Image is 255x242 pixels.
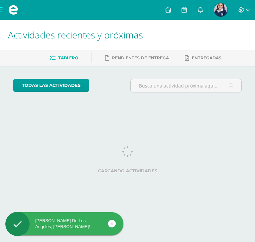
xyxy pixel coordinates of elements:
span: Entregadas [192,55,221,60]
div: [PERSON_NAME] De Los Angeles, [PERSON_NAME]! [5,218,123,230]
img: 1510b84779b81bd820964abaaa720485.png [214,3,227,17]
a: Tablero [50,53,78,63]
input: Busca una actividad próxima aquí... [131,79,242,92]
a: todas las Actividades [13,79,89,92]
label: Cargando actividades [13,168,242,173]
span: Actividades recientes y próximas [8,29,143,41]
a: Pendientes de entrega [105,53,169,63]
span: Tablero [58,55,78,60]
a: Entregadas [185,53,221,63]
span: Pendientes de entrega [112,55,169,60]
